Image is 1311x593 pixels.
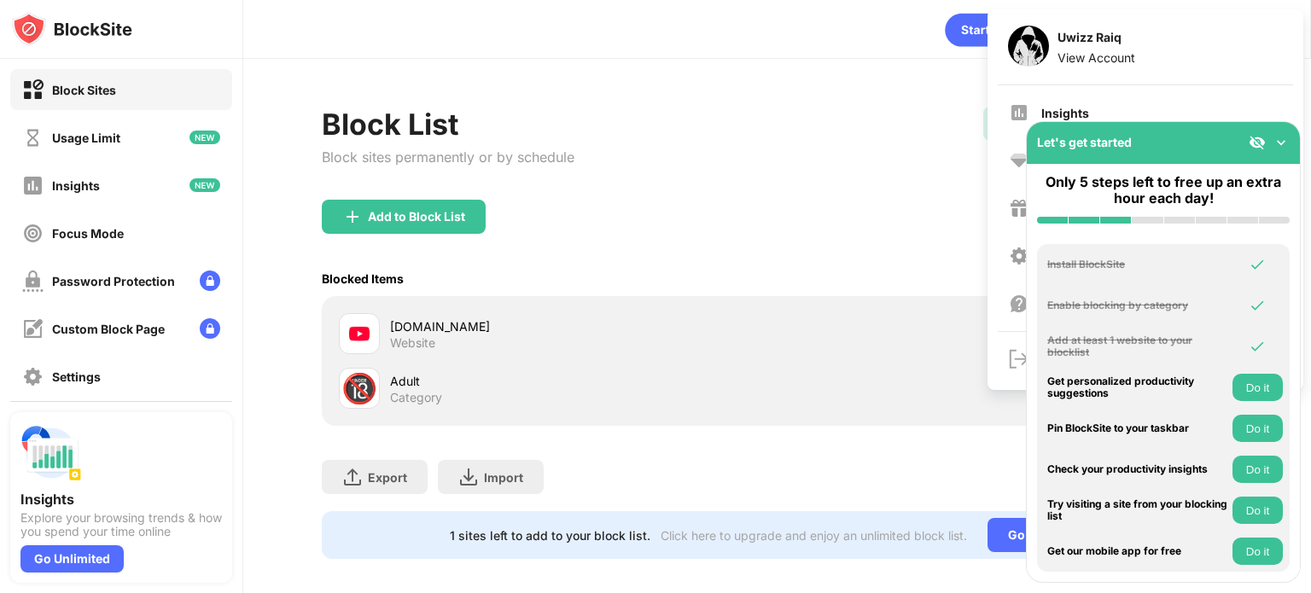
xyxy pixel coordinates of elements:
div: Focus Mode [52,226,124,241]
img: support.svg [1009,294,1029,314]
div: 1 sites left to add to your block list. [450,528,650,543]
div: Custom Block Page [52,322,165,336]
img: menu-rewards.svg [1009,198,1029,218]
button: Do it [1232,415,1283,442]
div: Uwizz Raiq [1058,30,1135,50]
img: settings-off.svg [22,366,44,387]
div: Adult [390,372,777,390]
div: View Account [1058,50,1135,65]
div: Insights [1041,106,1089,120]
div: Settings [52,369,101,384]
img: omni-setup-toggle.svg [1273,134,1290,151]
img: ACg8ocKuDd3BaiInDdyzQy00eUcvKPJG0VHa41UEW2aaobg7X1XctIrw=s96-c [1008,26,1049,67]
img: push-insights.svg [20,422,82,484]
img: menu-settings.svg [1009,246,1029,266]
img: time-usage-off.svg [22,127,44,148]
div: Get our mobile app for free [1047,545,1228,557]
button: Do it [1232,497,1283,524]
div: Import [484,470,523,485]
div: 🔞 [341,371,377,406]
img: insights-off.svg [22,175,44,196]
div: Block sites permanently or by schedule [322,148,574,166]
div: Go Unlimited [20,545,124,573]
button: Do it [1232,374,1283,401]
div: Category [390,390,442,405]
img: omni-check.svg [1249,338,1266,355]
img: omni-check.svg [1249,256,1266,273]
div: Only 5 steps left to free up an extra hour each day! [1037,174,1290,206]
img: premium.svg [1009,150,1029,171]
img: password-protection-off.svg [22,270,44,292]
div: Insights [52,178,100,193]
div: Let's get started [1037,135,1132,149]
div: Block List [322,107,574,142]
div: animation [945,13,1061,47]
div: Blocked Items [322,271,404,286]
div: Export [368,470,407,485]
img: lock-menu.svg [200,270,220,291]
img: focus-off.svg [22,223,44,244]
img: new-icon.svg [189,178,220,192]
button: Do it [1232,456,1283,483]
img: logout.svg [1009,349,1029,369]
div: Enable blocking by category [1047,299,1228,311]
img: favicons [349,323,370,344]
div: Add to Block List [368,210,465,224]
div: Install BlockSite [1047,259,1228,270]
img: menu-insights.svg [1009,102,1029,123]
div: Try visiting a site from your blocking list [1047,498,1228,523]
div: Click here to upgrade and enjoy an unlimited block list. [661,528,967,543]
div: Password Protection [52,274,175,288]
div: Block Sites [52,83,116,97]
div: Check your productivity insights [1047,463,1228,475]
div: Add at least 1 website to your blocklist [1047,334,1228,359]
div: Explore your browsing trends & how you spend your time online [20,511,222,538]
img: customize-block-page-off.svg [22,318,44,340]
div: Website [390,335,435,351]
img: eye-not-visible.svg [1249,134,1266,151]
div: Pin BlockSite to your taskbar [1047,422,1228,434]
img: block-on.svg [22,79,44,101]
div: Go Unlimited [988,518,1104,552]
img: lock-menu.svg [200,318,220,339]
button: Do it [1232,538,1283,565]
img: logo-blocksite.svg [12,12,132,46]
div: Get personalized productivity suggestions [1047,375,1228,400]
img: new-icon.svg [189,131,220,144]
div: [DOMAIN_NAME] [390,317,777,335]
div: Insights [20,491,222,508]
img: omni-check.svg [1249,297,1266,314]
div: Usage Limit [52,131,120,145]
